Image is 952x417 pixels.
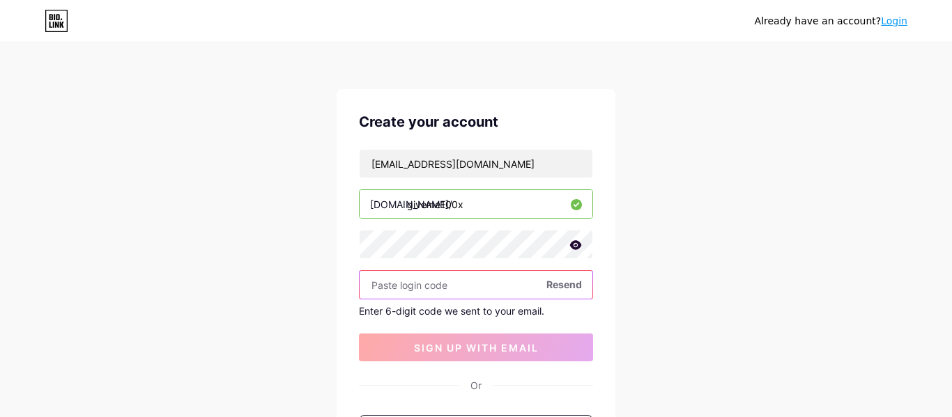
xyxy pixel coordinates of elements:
div: Enter 6-digit code we sent to your email. [359,305,593,317]
div: Already have an account? [755,14,907,29]
input: Email [360,150,592,178]
button: sign up with email [359,333,593,361]
input: Paste login code [360,271,592,299]
span: Resend [546,277,582,292]
input: username [360,190,592,218]
div: Or [470,378,482,393]
a: Login [881,15,907,26]
span: sign up with email [414,342,539,354]
div: [DOMAIN_NAME]/ [370,197,452,212]
div: Create your account [359,111,593,132]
